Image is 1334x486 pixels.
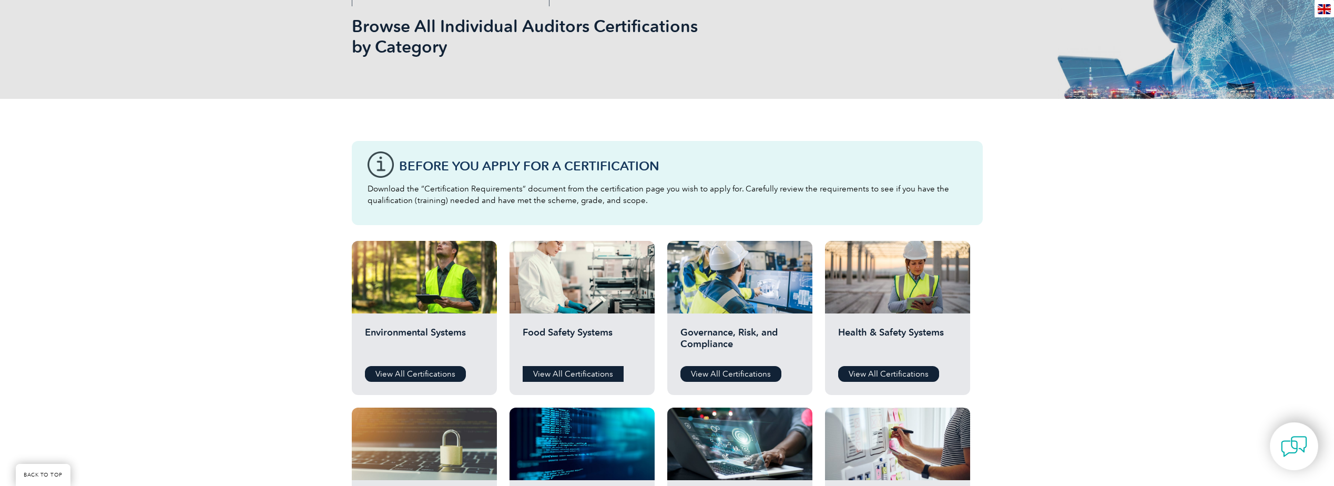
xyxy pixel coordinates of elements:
[680,327,799,358] h2: Governance, Risk, and Compliance
[523,327,641,358] h2: Food Safety Systems
[399,159,967,173] h3: Before You Apply For a Certification
[352,16,756,57] h1: Browse All Individual Auditors Certifications by Category
[680,366,781,382] a: View All Certifications
[16,464,70,486] a: BACK TO TOP
[1281,433,1307,460] img: contact-chat.png
[365,327,484,358] h2: Environmental Systems
[368,183,967,206] p: Download the “Certification Requirements” document from the certification page you wish to apply ...
[1318,4,1331,14] img: en
[365,366,466,382] a: View All Certifications
[523,366,624,382] a: View All Certifications
[838,366,939,382] a: View All Certifications
[838,327,957,358] h2: Health & Safety Systems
